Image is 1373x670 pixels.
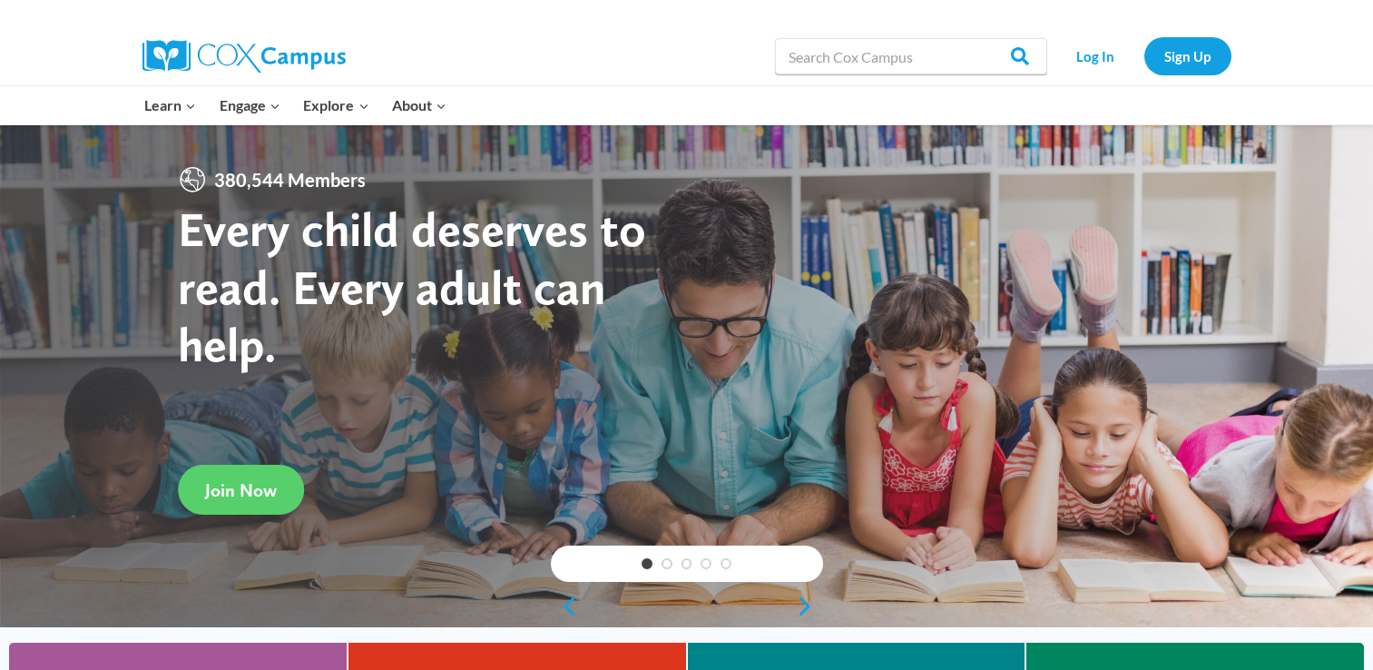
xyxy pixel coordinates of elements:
a: 2 [662,558,672,569]
a: Join Now [178,465,304,515]
input: Search Cox Campus [775,38,1047,74]
span: Engage [220,94,280,117]
a: 3 [682,558,692,569]
span: About [392,94,446,117]
span: Learn [144,94,196,117]
nav: Secondary Navigation [1056,37,1231,74]
a: Log In [1056,37,1135,74]
a: 1 [642,558,652,569]
a: Sign Up [1144,37,1231,74]
a: 4 [701,558,711,569]
strong: Every child deserves to read. Every adult can help. [178,200,646,373]
a: next [796,596,823,617]
a: 5 [721,558,731,569]
div: content slider buttons [551,588,823,625]
span: 380,544 Members [207,165,373,194]
nav: Primary Navigation [133,86,458,124]
span: Explore [303,94,368,117]
a: previous [551,596,578,617]
img: Cox Campus [142,40,346,73]
span: Join Now [205,479,277,501]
